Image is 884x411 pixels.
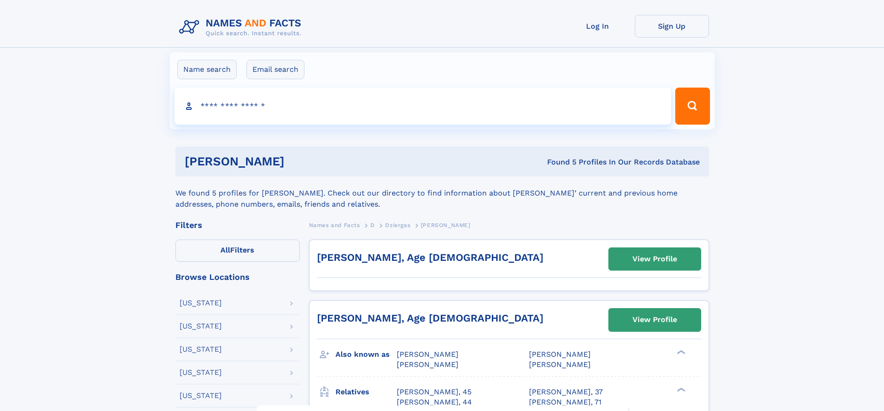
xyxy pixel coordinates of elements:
div: [US_STATE] [180,299,222,307]
a: [PERSON_NAME], 37 [529,387,603,397]
a: [PERSON_NAME], 44 [397,397,472,407]
div: View Profile [632,248,677,270]
div: [US_STATE] [180,346,222,353]
a: View Profile [609,248,701,270]
a: [PERSON_NAME], 71 [529,397,601,407]
div: ❯ [675,349,686,355]
span: [PERSON_NAME] [529,360,591,369]
a: View Profile [609,309,701,331]
a: [PERSON_NAME], 45 [397,387,471,397]
a: D [370,219,375,231]
h3: Relatives [336,384,397,400]
input: search input [174,88,671,125]
span: [PERSON_NAME] [529,350,591,359]
span: [PERSON_NAME] [397,350,458,359]
span: Dziergas [385,222,410,228]
label: Name search [177,60,237,79]
span: All [220,246,230,254]
div: [US_STATE] [180,369,222,376]
a: Log In [561,15,635,38]
span: [PERSON_NAME] [421,222,471,228]
a: [PERSON_NAME], Age [DEMOGRAPHIC_DATA] [317,312,543,324]
div: [US_STATE] [180,392,222,399]
div: Found 5 Profiles In Our Records Database [416,157,700,167]
span: D [370,222,375,228]
button: Search Button [675,88,710,125]
label: Filters [175,240,300,262]
div: Filters [175,221,300,229]
h3: Also known as [336,347,397,362]
a: Dziergas [385,219,410,231]
div: [US_STATE] [180,322,222,330]
div: We found 5 profiles for [PERSON_NAME]. Check out our directory to find information about [PERSON_... [175,177,709,210]
div: ❯ [675,386,686,392]
img: Logo Names and Facts [175,15,309,40]
span: [PERSON_NAME] [397,360,458,369]
h1: [PERSON_NAME] [185,156,416,167]
a: Names and Facts [309,219,360,231]
div: Browse Locations [175,273,300,281]
a: [PERSON_NAME], Age [DEMOGRAPHIC_DATA] [317,252,543,263]
label: Email search [246,60,304,79]
a: Sign Up [635,15,709,38]
div: View Profile [632,309,677,330]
